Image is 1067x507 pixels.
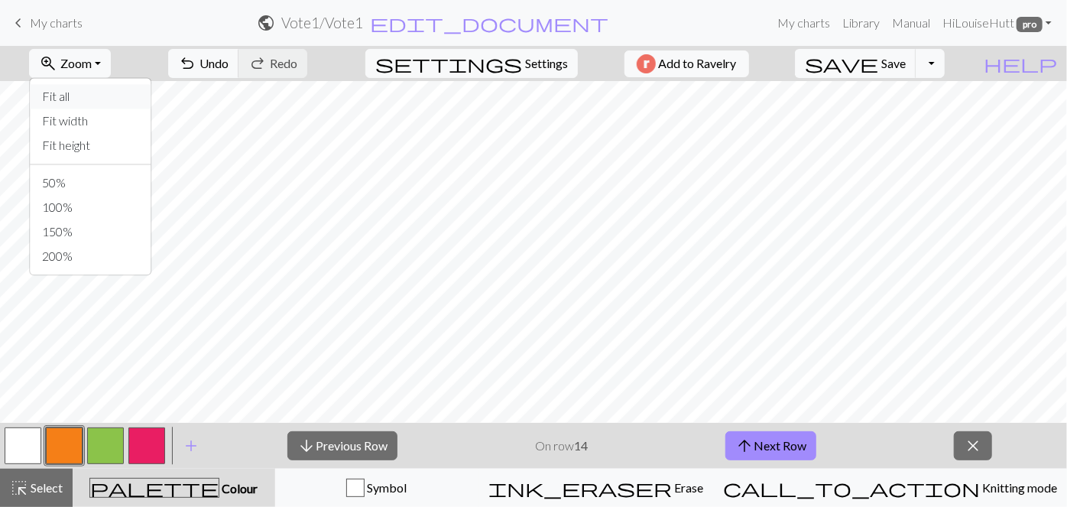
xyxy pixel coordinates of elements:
[30,84,151,109] button: Fit all
[199,56,229,70] span: Undo
[9,10,83,36] a: My charts
[936,8,1058,38] a: HiLouiseHutt pro
[281,14,363,31] h2: Vote1 / Vote1
[275,469,478,507] button: Symbol
[980,480,1057,495] span: Knitting mode
[525,54,568,73] span: Settings
[182,435,200,457] span: add
[805,53,878,74] span: save
[723,477,980,499] span: call_to_action
[30,244,151,268] button: 200%
[375,54,522,73] i: Settings
[637,54,656,73] img: Ravelry
[672,480,703,495] span: Erase
[90,477,219,499] span: palette
[488,477,672,499] span: ink_eraser
[178,53,196,74] span: undo
[771,8,836,38] a: My charts
[287,431,397,460] button: Previous Row
[10,477,28,499] span: highlight_alt
[168,49,239,78] button: Undo
[9,12,28,34] span: keyboard_arrow_left
[624,50,749,77] button: Add to Ravelry
[30,133,151,158] button: Fit height
[365,49,578,78] button: SettingsSettings
[478,469,713,507] button: Erase
[964,435,982,457] span: close
[375,53,522,74] span: settings
[535,437,588,455] p: On row
[659,54,737,73] span: Add to Ravelry
[28,480,63,495] span: Select
[735,435,754,457] span: arrow_upward
[30,15,83,30] span: My charts
[30,219,151,244] button: 150%
[257,12,275,34] span: public
[836,8,886,38] a: Library
[60,56,92,70] span: Zoom
[30,109,151,133] button: Fit width
[73,469,275,507] button: Colour
[219,481,258,496] span: Colour
[365,480,407,495] span: Symbol
[30,195,151,219] button: 100%
[886,8,936,38] a: Manual
[725,431,816,460] button: Next Row
[795,49,916,78] button: Save
[30,171,151,195] button: 50%
[713,469,1067,507] button: Knitting mode
[39,53,57,74] span: zoom_in
[574,438,588,453] strong: 14
[881,56,906,70] span: Save
[370,12,608,34] span: edit_document
[984,53,1057,74] span: help
[1017,17,1043,32] span: pro
[297,435,316,457] span: arrow_downward
[29,49,111,78] button: Zoom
